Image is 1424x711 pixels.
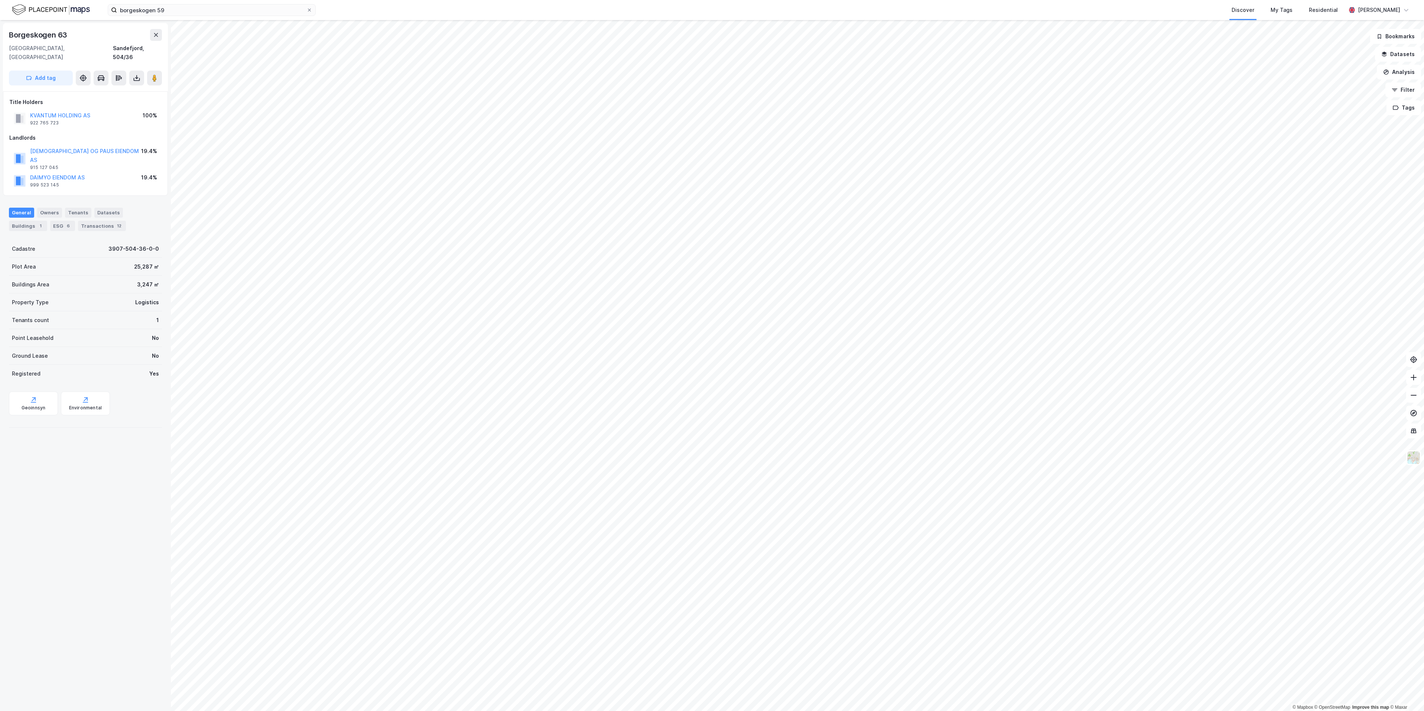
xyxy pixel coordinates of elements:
[156,316,159,325] div: 1
[78,221,126,231] div: Transactions
[135,298,159,307] div: Logistics
[65,222,72,230] div: 6
[1377,65,1421,79] button: Analysis
[1232,6,1254,14] div: Discover
[9,98,162,107] div: Title Holders
[1370,29,1421,44] button: Bookmarks
[9,29,69,41] div: Borgeskogen 63
[9,208,34,217] div: General
[9,133,162,142] div: Landlords
[12,351,48,360] div: Ground Lease
[12,280,49,289] div: Buildings Area
[12,244,35,253] div: Cadastre
[65,208,91,217] div: Tenants
[50,221,75,231] div: ESG
[137,280,159,289] div: 3,247 ㎡
[1271,6,1293,14] div: My Tags
[1386,100,1421,115] button: Tags
[12,334,53,342] div: Point Leasehold
[134,262,159,271] div: 25,287 ㎡
[9,71,73,85] button: Add tag
[117,4,306,16] input: Search by address, cadastre, landlords, tenants or people
[108,244,159,253] div: 3907-504-36-0-0
[141,147,157,156] div: 19.4%
[1314,705,1350,710] a: OpenStreetMap
[116,222,123,230] div: 12
[9,221,47,231] div: Buildings
[1387,675,1424,711] iframe: Chat Widget
[30,120,59,126] div: 922 765 723
[94,208,123,217] div: Datasets
[22,405,46,411] div: Geoinnsyn
[69,405,102,411] div: Environmental
[1358,6,1400,14] div: [PERSON_NAME]
[30,165,58,171] div: 915 127 045
[152,334,159,342] div: No
[141,173,157,182] div: 19.4%
[113,44,162,62] div: Sandefjord, 504/36
[1352,705,1389,710] a: Improve this map
[12,369,40,378] div: Registered
[9,44,113,62] div: [GEOGRAPHIC_DATA], [GEOGRAPHIC_DATA]
[12,262,36,271] div: Plot Area
[1309,6,1338,14] div: Residential
[1293,705,1313,710] a: Mapbox
[1375,47,1421,62] button: Datasets
[149,369,159,378] div: Yes
[143,111,157,120] div: 100%
[37,208,62,217] div: Owners
[30,182,59,188] div: 999 523 145
[152,351,159,360] div: No
[37,222,44,230] div: 1
[1407,451,1421,465] img: Z
[12,298,49,307] div: Property Type
[12,3,90,16] img: logo.f888ab2527a4732fd821a326f86c7f29.svg
[12,316,49,325] div: Tenants count
[1385,82,1421,97] button: Filter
